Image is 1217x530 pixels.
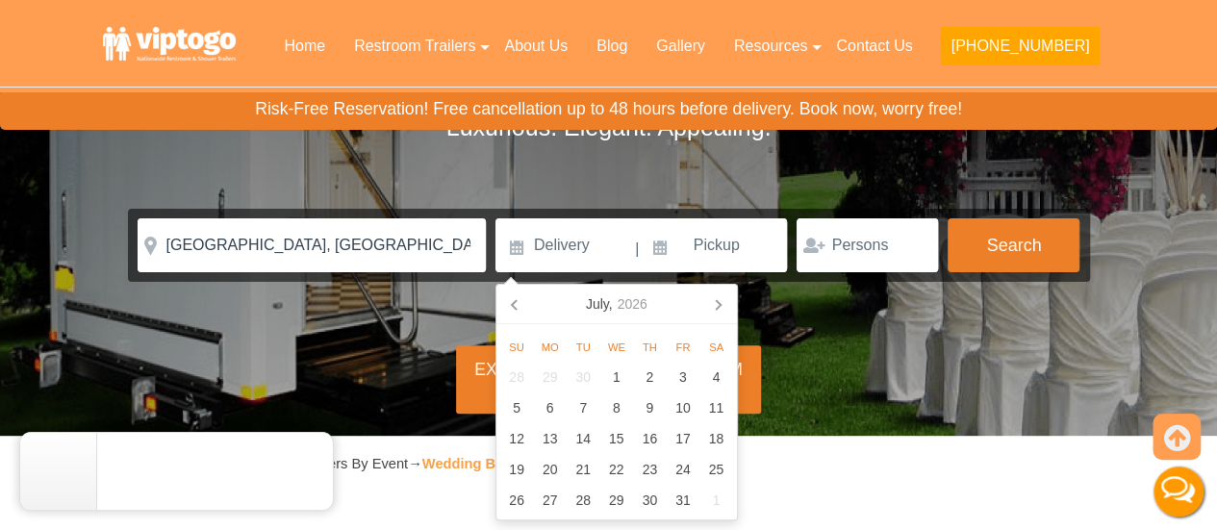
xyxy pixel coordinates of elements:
div: July, [578,289,655,319]
div: Fr [667,336,700,359]
div: 30 [633,485,667,516]
div: 2 [633,362,667,392]
div: 28 [500,362,534,392]
strong: Wedding Bathroom Trailer [422,456,598,471]
div: 3 [667,362,700,392]
div: 28 [567,485,600,516]
div: 10 [667,392,700,423]
a: Blog [582,25,642,67]
div: Su [500,336,534,359]
a: Contact Us [822,25,926,67]
div: 17 [667,423,700,454]
div: 31 [667,485,700,516]
div: 22 [599,454,633,485]
input: Delivery [495,218,633,272]
a: Gallery [642,25,720,67]
div: 13 [533,423,567,454]
div: 29 [533,362,567,392]
div: Explore Wedding Bathroom Trailer [456,345,760,414]
div: We [599,336,633,359]
div: 18 [699,423,733,454]
div: 24 [667,454,700,485]
div: 20 [533,454,567,485]
button: [PHONE_NUMBER] [941,27,1099,65]
div: 11 [699,392,733,423]
div: 6 [533,392,567,423]
input: Persons [797,218,938,272]
div: 16 [633,423,667,454]
div: 19 [500,454,534,485]
div: 23 [633,454,667,485]
div: 1 [699,485,733,516]
div: Sa [699,336,733,359]
div: 27 [533,485,567,516]
div: Mo [533,336,567,359]
div: 12 [500,423,534,454]
a: About Us [490,25,582,67]
div: 29 [599,485,633,516]
a: [PHONE_NUMBER] [926,25,1113,77]
span: | [635,218,639,280]
div: 9 [633,392,667,423]
input: Pickup [642,218,788,272]
button: Live Chat [1140,453,1217,530]
div: 26 [500,485,534,516]
a: Resources [720,25,822,67]
div: 4 [699,362,733,392]
a: Restroom Trailers [340,25,490,67]
div: 8 [599,392,633,423]
div: 15 [599,423,633,454]
div: 14 [567,423,600,454]
div: 25 [699,454,733,485]
div: 1 [599,362,633,392]
div: Th [633,336,667,359]
div: 21 [567,454,600,485]
a: Home [269,25,340,67]
div: 30 [567,362,600,392]
i: 2026 [618,292,647,315]
div: 7 [567,392,600,423]
button: Search [948,218,1079,272]
div: 5 [500,392,534,423]
input: Where do you need your trailer? [138,218,486,272]
div: Tu [567,336,600,359]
